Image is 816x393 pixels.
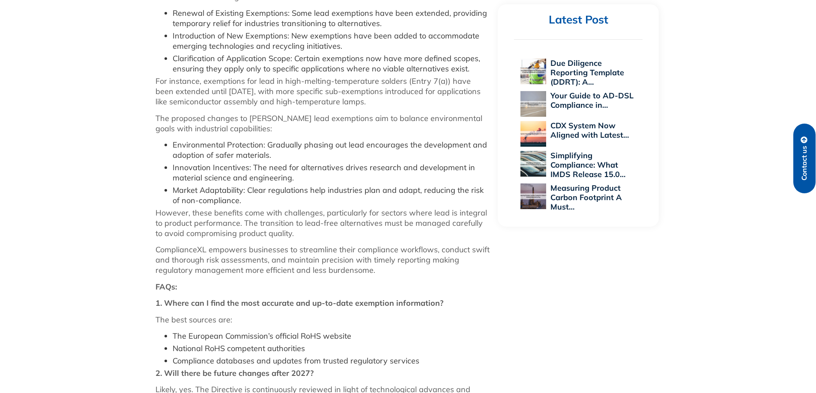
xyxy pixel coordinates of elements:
a: Your Guide to AD-DSL Compliance in… [550,91,634,110]
img: Your Guide to AD-DSL Compliance in the Aerospace and Defense Industry [520,91,546,117]
li: Introduction of New Exemptions: New exemptions have been added to accommodate emerging technologi... [173,31,490,51]
strong: 1. Where can I find the most accurate and up-to-date exemption information? [155,298,443,308]
img: Measuring Product Carbon Footprint A Must for Modern Manufacturing [520,183,546,209]
img: CDX System Now Aligned with Latest EU POPs Rules [520,121,546,147]
li: The European Commission’s official RoHS website [173,331,490,341]
a: Simplifying Compliance: What IMDS Release 15.0… [550,151,625,179]
li: Renewal of Existing Exemptions: Some lead exemptions have been extended, providing temporary reli... [173,8,490,29]
li: National RoHS competent authorities [173,343,490,354]
li: Market Adaptability: Clear regulations help industries plan and adapt, reducing the risk of non-c... [173,185,490,206]
a: Measuring Product Carbon Footprint A Must… [550,183,622,212]
img: Simplifying Compliance: What IMDS Release 15.0 Means for PCF Reporting [520,151,546,177]
h2: Latest Post [514,13,643,27]
li: Clarification of Application Scope: Certain exemptions now have more defined scopes, ensuring the... [173,53,490,74]
a: CDX System Now Aligned with Latest… [550,121,629,140]
p: For instance, exemptions for lead in high-melting-temperature solders (Entry 7(a)) have been exte... [155,76,490,107]
img: Due Diligence Reporting Template (DDRT): A Supplier’s Roadmap to Compliance [520,59,546,84]
a: Due Diligence Reporting Template (DDRT): A… [550,58,624,87]
li: Compliance databases and updates from trusted regulatory services [173,356,490,366]
p: ComplianceXL empowers businesses to streamline their compliance workflows, conduct swift and thor... [155,245,490,275]
strong: 2. Will there be future changes after 2027? [155,368,314,378]
p: The best sources are: [155,315,490,325]
a: Contact us [793,124,816,193]
strong: FAQs: [155,282,177,292]
li: Innovation Incentives: The need for alternatives drives research and development in material scie... [173,163,490,183]
li: Environmental Protection: Gradually phasing out lead encourages the development and adoption of s... [173,140,490,160]
p: The proposed changes to [PERSON_NAME] lead exemptions aim to balance environmental goals with ind... [155,113,490,134]
span: Contact us [801,146,808,180]
p: However, these benefits come with challenges, particularly for sectors where lead is integral to ... [155,208,490,239]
